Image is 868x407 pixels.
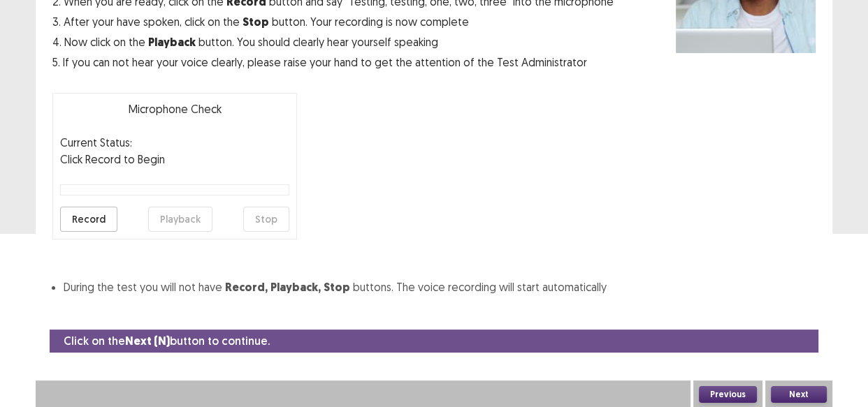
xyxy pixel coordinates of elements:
button: Next [771,386,827,403]
button: Playback [148,207,212,232]
p: 4. Now click on the button. You should clearly hear yourself speaking [52,34,614,51]
button: Previous [699,386,757,403]
strong: Playback, [270,280,321,295]
strong: Stop [324,280,350,295]
p: 5. If you can not hear your voice clearly, please raise your hand to get the attention of the Tes... [52,54,614,71]
p: Current Status: [60,134,132,151]
li: During the test you will not have buttons. The voice recording will start automatically [64,279,816,296]
strong: Stop [243,15,269,29]
p: 3. After your have spoken, click on the button. Your recording is now complete [52,13,614,31]
strong: Record, [225,280,268,295]
p: Microphone Check [60,101,289,117]
strong: Playback [148,35,196,50]
button: Record [60,207,117,232]
p: Click on the button to continue. [64,332,270,350]
p: Click Record to Begin [60,151,289,168]
button: Stop [243,207,289,232]
strong: Next (N) [125,334,170,348]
